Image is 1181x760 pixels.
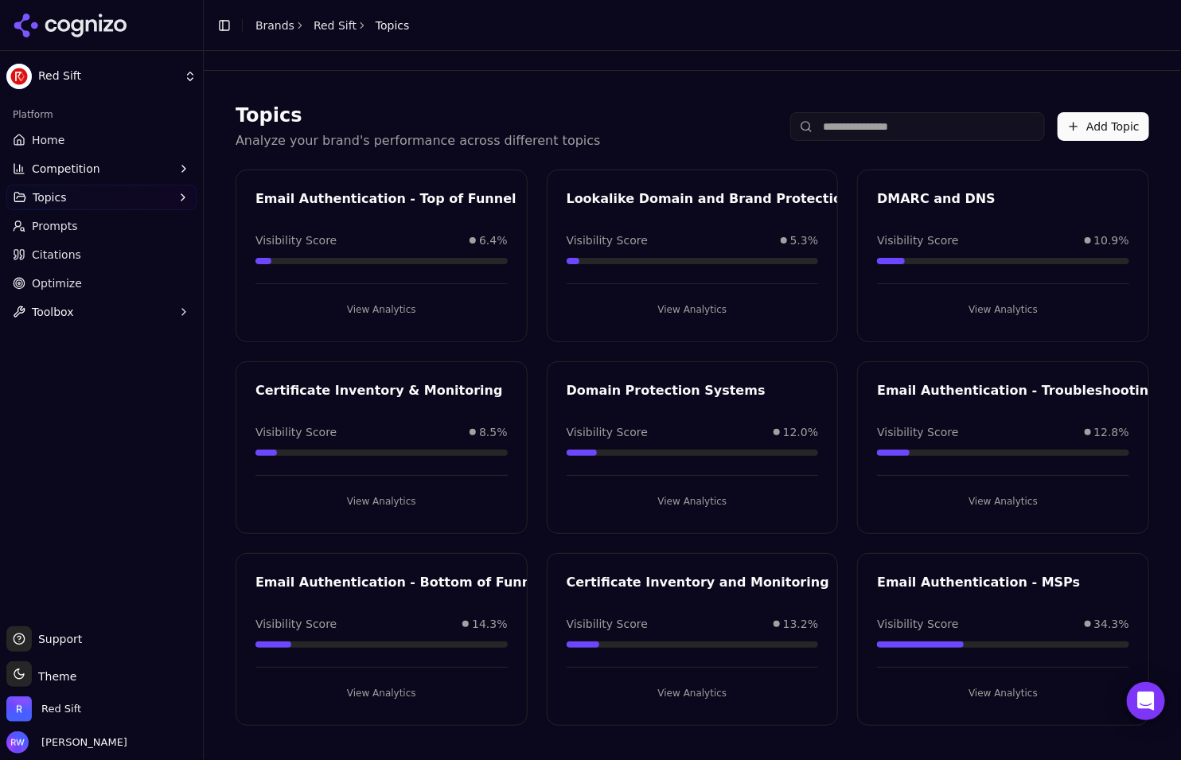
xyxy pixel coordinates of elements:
a: Home [6,127,197,153]
span: 12.0% [783,424,818,440]
nav: breadcrumb [255,18,410,33]
div: DMARC and DNS [877,189,1129,209]
span: 5.3% [790,232,819,248]
button: View Analytics [567,297,819,322]
span: Toolbox [32,304,74,320]
span: Competition [32,161,100,177]
span: Red Sift [38,69,177,84]
a: Citations [6,242,197,267]
div: Certificate Inventory & Monitoring [255,381,508,400]
span: Topics [33,189,67,205]
img: Red Sift [6,64,32,89]
span: 8.5% [479,424,508,440]
span: Home [32,132,64,148]
button: Open organization switcher [6,696,81,722]
span: Visibility Score [567,616,648,632]
button: Topics [6,185,197,210]
p: Analyze your brand's performance across different topics [236,131,601,150]
a: Prompts [6,213,197,239]
span: Topics [376,18,410,33]
button: Add Topic [1058,112,1149,141]
span: [PERSON_NAME] [35,735,127,750]
div: Email Authentication - MSPs [877,573,1129,592]
span: Theme [32,670,76,683]
span: Prompts [32,218,78,234]
span: Visibility Score [567,232,648,248]
div: Email Authentication - Top of Funnel [255,189,516,209]
span: Optimize [32,275,82,291]
span: 34.3% [1094,616,1129,632]
span: 12.8% [1094,424,1129,440]
span: Visibility Score [255,232,337,248]
button: View Analytics [255,489,508,514]
button: Competition [6,156,197,181]
div: Email Authentication - Bottom of Funnel [255,573,544,592]
span: Support [32,631,82,647]
button: View Analytics [255,297,508,322]
a: Red Sift [314,18,357,33]
img: Rebecca Warren [6,731,29,754]
button: View Analytics [877,489,1129,514]
div: Lookalike Domain and Brand Protection [567,189,852,209]
div: Domain Protection Systems [567,381,819,400]
button: View Analytics [567,680,819,706]
span: Visibility Score [255,616,337,632]
div: Certificate Inventory and Monitoring [567,573,829,592]
div: Email Authentication - Troubleshooting [877,381,1158,400]
span: 13.2% [783,616,818,632]
button: View Analytics [877,680,1129,706]
img: Red Sift [6,696,32,722]
div: Open Intercom Messenger [1127,682,1165,720]
span: Visibility Score [567,424,648,440]
span: Visibility Score [255,424,337,440]
span: 10.9% [1094,232,1129,248]
button: View Analytics [255,680,508,706]
a: Brands [255,19,294,32]
span: Red Sift [41,702,81,716]
span: Citations [32,247,81,263]
button: Open user button [6,731,127,754]
button: View Analytics [567,489,819,514]
span: Visibility Score [877,232,958,248]
h1: Topics [236,103,601,128]
span: 6.4% [479,232,508,248]
span: Visibility Score [877,616,958,632]
span: Visibility Score [877,424,958,440]
a: Optimize [6,271,197,296]
button: View Analytics [877,297,1129,322]
span: 14.3% [472,616,507,632]
button: Toolbox [6,299,197,325]
div: Platform [6,102,197,127]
